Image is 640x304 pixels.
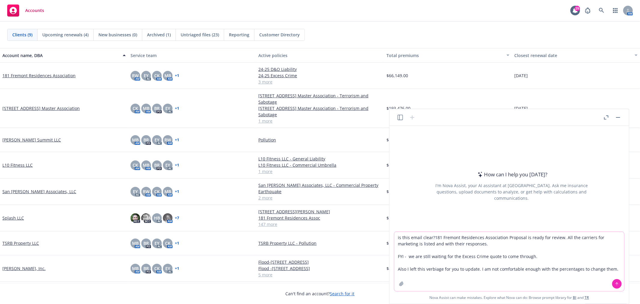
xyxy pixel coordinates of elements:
[131,213,140,223] img: photo
[132,265,139,272] span: MB
[154,72,160,79] span: CK
[582,5,594,17] a: Report a Bug
[132,137,139,143] span: MB
[258,156,382,162] a: L10 Fitness LLC - General Liability
[128,48,256,62] button: Service team
[154,265,160,272] span: CK
[258,79,382,85] a: 3 more
[258,259,382,265] a: Flood-[STREET_ADDRESS]
[154,215,160,221] span: HB
[258,66,382,72] a: 24-25 D&O Liability
[147,32,171,38] span: Archived (1)
[133,188,138,195] span: EY
[2,52,119,59] div: Account name, DBA
[386,137,397,143] span: $1.00
[164,137,171,143] span: RW
[154,162,160,168] span: BR
[132,72,139,79] span: RW
[25,8,44,13] span: Accounts
[2,162,33,168] a: L10 Fitness LLC
[476,171,548,178] div: How can I help you [DATE]?
[12,32,32,38] span: Clients (9)
[514,72,528,79] span: [DATE]
[143,137,149,143] span: BR
[258,182,382,188] a: San [PERSON_NAME] Associates, LLC - Commercial Property
[143,265,149,272] span: BR
[258,188,382,195] a: Earthquake
[155,137,159,143] span: EY
[143,240,149,246] span: BR
[133,162,138,168] span: CK
[175,74,179,78] a: + 1
[258,195,382,201] a: 2 more
[154,105,160,111] span: BR
[175,163,179,167] a: + 1
[259,32,300,38] span: Customer Directory
[258,52,382,59] div: Active policies
[386,240,397,246] span: $1.00
[258,221,382,227] a: 147 more
[386,188,410,195] span: $510,560.00
[386,265,410,272] span: $495,793.00
[394,232,624,291] textarea: is this email clear?181 Fremont Residences Association Proposal is ready for review. All the carr...
[258,168,382,175] a: 1 more
[609,5,621,17] a: Switch app
[514,105,528,111] span: [DATE]
[258,118,382,124] a: 1 more
[175,267,179,270] a: + 1
[175,138,179,142] a: + 1
[144,72,149,79] span: EY
[2,72,76,79] a: 181 Fremont Residences Association
[386,162,408,168] span: $65,914.00
[165,265,170,272] span: EY
[175,190,179,193] a: + 1
[143,105,149,111] span: MB
[131,52,254,59] div: Service team
[163,213,173,223] img: photo
[258,72,382,79] a: 24-25 Excess Crime
[2,137,61,143] a: [PERSON_NAME] Summit LLC
[175,107,179,110] a: + 1
[386,215,416,221] span: $34,883,184.33
[98,32,137,38] span: New businesses (0)
[42,32,89,38] span: Upcoming renewals (4)
[258,240,382,246] a: TSRB Property LLC - Pollution
[258,105,382,118] a: [STREET_ADDRESS] Master Association - Terrorism and Sabotage
[258,137,382,143] a: Pollution
[386,105,410,111] span: $193,476.00
[143,188,149,195] span: RW
[2,105,80,111] a: [STREET_ADDRESS] Master Association
[143,162,149,168] span: MB
[164,188,171,195] span: MB
[2,240,39,246] a: TSRB Property LLC
[165,105,170,111] span: EY
[573,295,576,300] a: BI
[514,52,631,59] div: Closest renewal date
[575,6,580,11] div: 29
[427,182,596,201] div: I'm Nova Assist, your AI assistant at [GEOGRAPHIC_DATA]. Ask me insurance questions, upload docum...
[5,2,47,19] a: Accounts
[165,240,170,246] span: CK
[175,242,179,245] a: + 1
[181,32,219,38] span: Untriaged files (23)
[258,272,382,278] a: 5 more
[258,215,382,221] a: 181 Fremont Residences Assoc
[132,240,139,246] span: MB
[258,162,382,168] a: L10 Fitness LLC - Commercial Umbrella
[2,188,76,195] a: San [PERSON_NAME] Associates, LLC
[384,48,512,62] button: Total premiums
[2,215,24,221] a: Splash LLC
[330,291,355,296] a: Search for it
[596,5,608,17] a: Search
[429,291,589,304] span: Nova Assist can make mistakes. Explore what Nova can do: Browse prompt library for and
[256,48,384,62] button: Active policies
[258,208,382,215] a: [STREET_ADDRESS][PERSON_NAME]
[2,265,46,272] a: [PERSON_NAME], Inc.
[155,240,159,246] span: EY
[386,72,408,79] span: $66,149.00
[133,105,138,111] span: CK
[584,295,589,300] a: TR
[258,265,382,272] a: Flood -[STREET_ADDRESS]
